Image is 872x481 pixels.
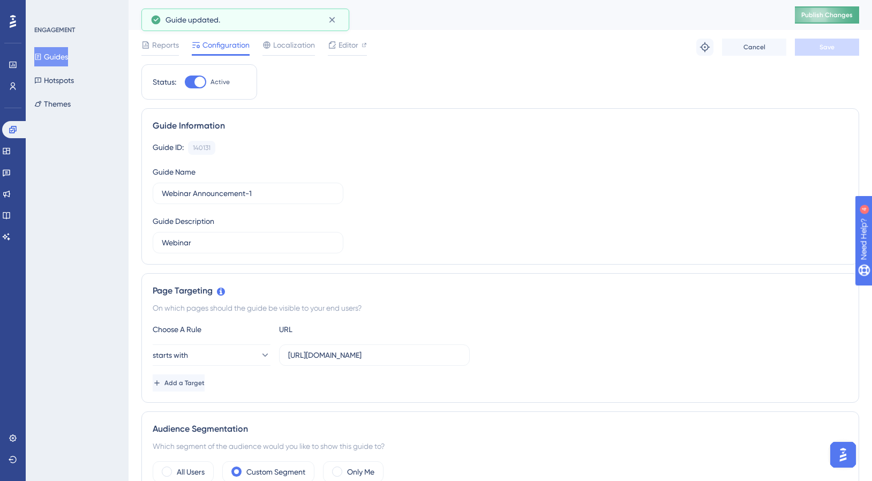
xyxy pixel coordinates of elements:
div: Which segment of the audience would you like to show this guide to? [153,440,848,453]
div: 140131 [193,144,211,152]
span: Cancel [743,43,765,51]
div: Webinar Announcement-1 [141,7,768,22]
span: Save [820,43,835,51]
input: yourwebsite.com/path [288,349,461,361]
button: Publish Changes [795,6,859,24]
div: URL [279,323,397,336]
label: All Users [177,465,205,478]
span: starts with [153,349,188,362]
button: Themes [34,94,71,114]
span: Editor [339,39,358,51]
button: starts with [153,344,270,366]
div: Guide ID: [153,141,184,155]
span: Active [211,78,230,86]
span: Publish Changes [801,11,853,19]
div: Guide Description [153,215,214,228]
label: Only Me [347,465,374,478]
button: Guides [34,47,68,66]
div: Guide Name [153,166,196,178]
div: Audience Segmentation [153,423,848,435]
div: ENGAGEMENT [34,26,75,34]
div: Choose A Rule [153,323,270,336]
span: Localization [273,39,315,51]
span: Reports [152,39,179,51]
span: Guide updated. [166,13,220,26]
button: Save [795,39,859,56]
div: 4 [74,5,78,14]
span: Configuration [202,39,250,51]
div: On which pages should the guide be visible to your end users? [153,302,848,314]
label: Custom Segment [246,465,305,478]
button: Cancel [722,39,786,56]
button: Hotspots [34,71,74,90]
span: Need Help? [25,3,67,16]
iframe: UserGuiding AI Assistant Launcher [827,439,859,471]
div: Guide Information [153,119,848,132]
input: Type your Guide’s Description here [162,237,334,249]
input: Type your Guide’s Name here [162,187,334,199]
span: Add a Target [164,379,205,387]
button: Add a Target [153,374,205,392]
div: Page Targeting [153,284,848,297]
div: Status: [153,76,176,88]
